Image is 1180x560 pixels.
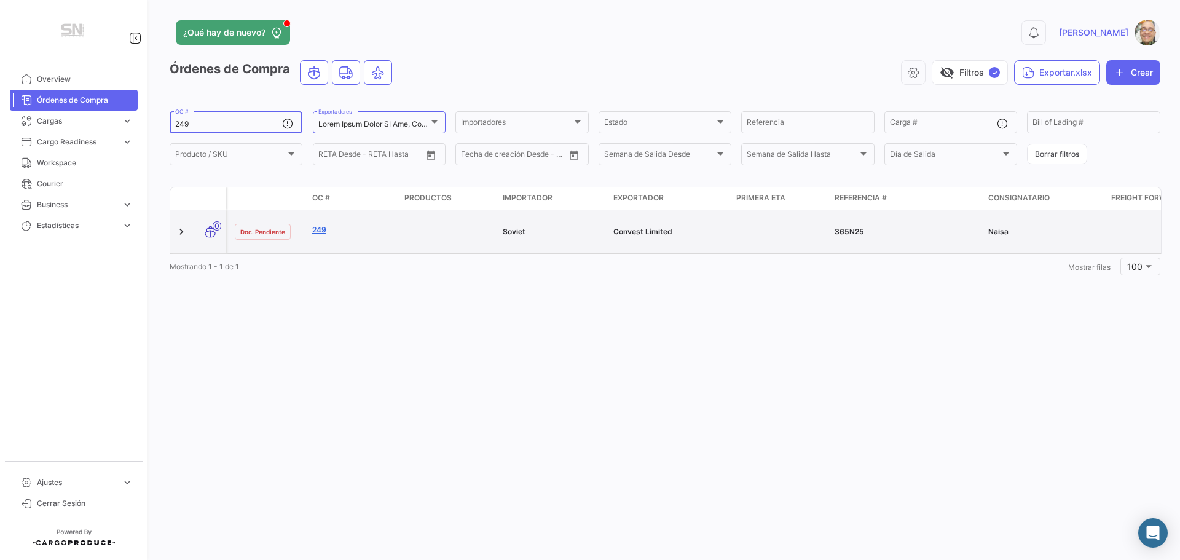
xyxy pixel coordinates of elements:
span: expand_more [122,136,133,148]
span: visibility_off [940,65,954,80]
span: Estado [604,120,715,128]
span: Doc. Pendiente [240,227,285,237]
input: Desde [461,152,483,160]
span: Cargo Readiness [37,136,117,148]
span: 100 [1127,261,1143,272]
span: Cargas [37,116,117,127]
span: Semana de Salida Desde [604,152,715,160]
span: Productos [404,192,452,203]
span: Producto / SKU [175,152,286,160]
span: Naisa [988,227,1009,236]
datatable-header-cell: Estado Doc. [227,187,307,210]
span: 365N25 [835,227,864,236]
span: Referencia # [835,192,887,203]
button: Exportar.xlsx [1014,60,1100,85]
span: Mostrar filas [1068,262,1111,272]
span: expand_more [122,199,133,210]
datatable-header-cell: Importador [498,187,608,210]
button: Crear [1106,60,1160,85]
span: Mostrando 1 - 1 de 1 [170,262,239,271]
span: Business [37,199,117,210]
span: [PERSON_NAME] [1059,26,1128,39]
span: Órdenes de Compra [37,95,133,106]
datatable-header-cell: Primera ETA [731,187,830,210]
img: Manufactura+Logo.png [43,15,104,49]
span: Ajustes [37,477,117,488]
span: Semana de Salida Hasta [747,152,857,160]
input: Desde [318,152,340,160]
img: Captura.PNG [1135,20,1160,45]
span: Courier [37,178,133,189]
button: Open calendar [565,146,583,164]
datatable-header-cell: Modo de Transporte [195,194,226,203]
span: OC # [312,192,330,203]
span: Primera ETA [736,192,785,203]
span: 0 [213,221,221,231]
h3: Órdenes de Compra [170,60,396,85]
button: ¿Qué hay de nuevo? [176,20,290,45]
span: Estadísticas [37,220,117,231]
span: Exportador [613,192,664,203]
button: Ocean [301,61,328,84]
datatable-header-cell: OC # [307,187,399,210]
datatable-header-cell: Referencia # [830,187,983,210]
span: ¿Qué hay de nuevo? [183,26,265,39]
datatable-header-cell: Exportador [608,187,731,210]
datatable-header-cell: Consignatario [983,187,1106,210]
div: Abrir Intercom Messenger [1138,518,1168,548]
span: Workspace [37,157,133,168]
a: Órdenes de Compra [10,90,138,111]
button: Borrar filtros [1027,144,1087,164]
span: Consignatario [988,192,1050,203]
a: Expand/Collapse Row [175,226,187,238]
button: visibility_offFiltros✓ [932,60,1008,85]
button: Air [364,61,391,84]
span: Cerrar Sesión [37,498,133,509]
span: Convest Limited [613,227,672,236]
button: Land [332,61,360,84]
a: 249 [312,224,395,235]
span: Día de Salida [890,152,1001,160]
input: Hasta [492,152,541,160]
span: expand_more [122,220,133,231]
span: expand_more [122,477,133,488]
a: Workspace [10,152,138,173]
span: expand_more [122,116,133,127]
a: Overview [10,69,138,90]
input: Hasta [349,152,398,160]
span: Overview [37,74,133,85]
button: Open calendar [422,146,440,164]
a: Courier [10,173,138,194]
datatable-header-cell: Productos [399,187,498,210]
span: ✓ [989,67,1000,78]
span: Importadores [461,120,572,128]
span: Importador [503,192,553,203]
span: Soviet [503,227,525,236]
